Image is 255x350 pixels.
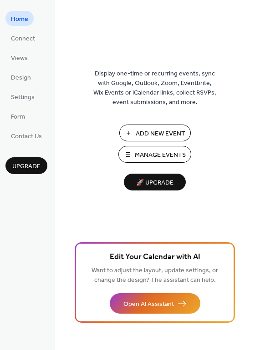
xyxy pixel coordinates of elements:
[118,146,191,163] button: Manage Events
[12,162,41,171] span: Upgrade
[93,69,216,107] span: Display one-time or recurring events, sync with Google, Outlook, Zoom, Eventbrite, Wix Events or ...
[129,177,180,189] span: 🚀 Upgrade
[135,150,186,160] span: Manage Events
[92,265,218,286] span: Want to adjust the layout, update settings, or change the design? The assistant can help.
[136,129,185,139] span: Add New Event
[124,174,186,190] button: 🚀 Upgrade
[5,70,36,85] a: Design
[119,125,191,141] button: Add New Event
[5,109,31,124] a: Form
[5,89,40,104] a: Settings
[5,50,33,65] a: Views
[5,11,34,26] a: Home
[123,300,174,309] span: Open AI Assistant
[5,157,47,174] button: Upgrade
[5,30,41,45] a: Connect
[11,73,31,83] span: Design
[11,132,42,141] span: Contact Us
[11,54,28,63] span: Views
[11,112,25,122] span: Form
[11,15,28,24] span: Home
[5,128,47,143] a: Contact Us
[11,93,35,102] span: Settings
[110,251,200,264] span: Edit Your Calendar with AI
[11,34,35,44] span: Connect
[110,293,200,314] button: Open AI Assistant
